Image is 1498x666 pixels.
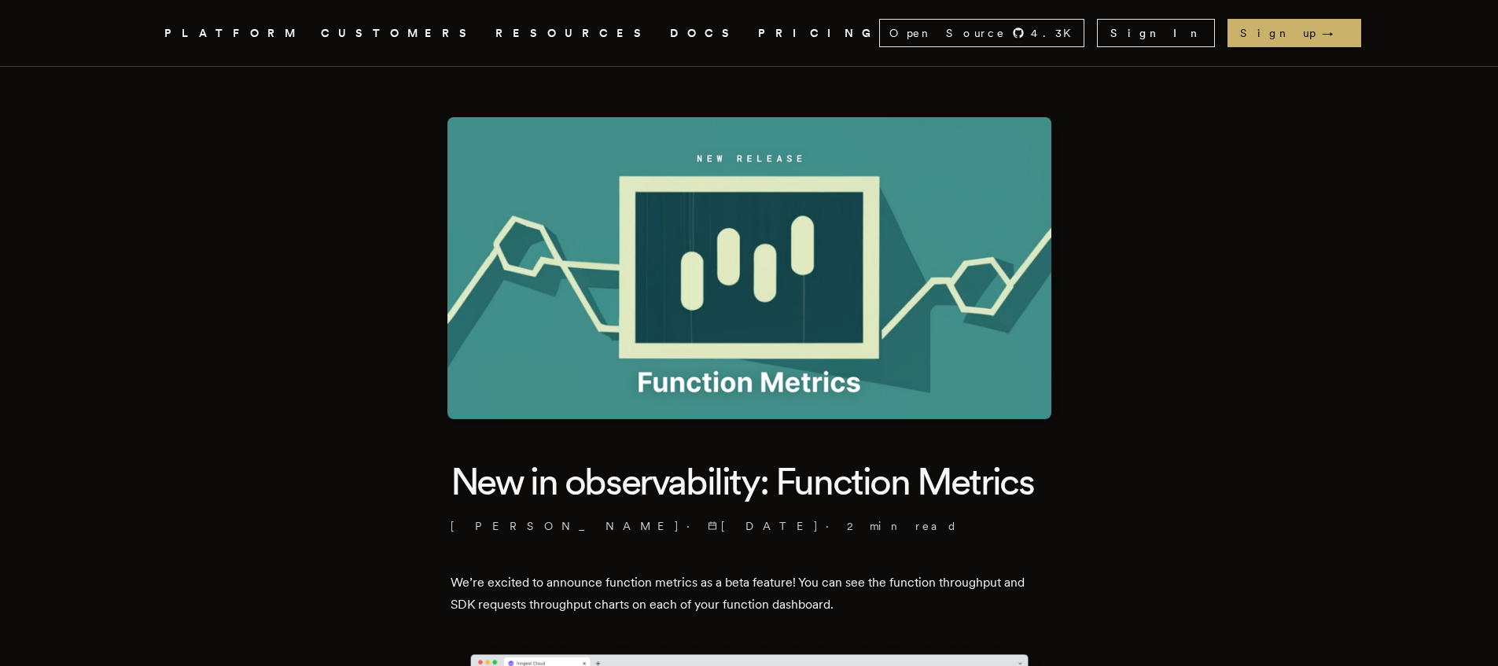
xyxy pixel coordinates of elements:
a: Sign In [1097,19,1215,47]
p: We’re excited to announce function metrics as a beta feature! You can see the function throughput... [451,572,1048,616]
a: [PERSON_NAME] [451,518,680,534]
a: Sign up [1227,19,1361,47]
span: 4.3 K [1031,25,1080,41]
span: → [1322,25,1349,41]
p: · · [451,518,1048,534]
h1: New in observability: Function Metrics [451,457,1048,506]
a: DOCS [670,24,739,43]
a: PRICING [758,24,879,43]
span: Open Source [889,25,1006,41]
button: RESOURCES [495,24,651,43]
a: CUSTOMERS [321,24,477,43]
img: Featured image for New in observability: Function Metrics blog post [447,117,1051,419]
span: 2 min read [847,518,958,534]
button: PLATFORM [164,24,302,43]
span: [DATE] [708,518,819,534]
